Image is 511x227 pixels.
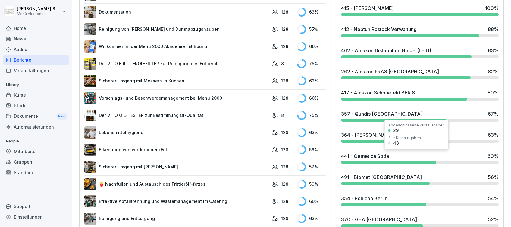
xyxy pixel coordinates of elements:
[3,212,69,222] a: Einstellungen
[84,6,96,18] img: jg117puhp44y4en97z3zv7dk.png
[341,47,431,54] div: 462 - Amazon Distribution GmbH (LEJ1)
[281,78,288,84] p: 128
[3,111,69,122] div: Dokumente
[3,122,69,132] a: Automatisierungen
[339,44,501,61] a: 462 - Amazon Distribution GmbH (LEJ1)83%
[487,89,499,96] div: 80 %
[84,126,96,139] img: jz0fz12u36edh1e04itkdbcq.png
[3,136,69,146] p: People
[84,58,96,70] img: lxawnajjsce9vyoprlfqagnf.png
[84,109,96,121] img: up30sq4qohmlf9oyka1pt50j.png
[341,5,394,12] div: 415 - [PERSON_NAME]
[84,144,269,156] a: Erkennung von verdorbenem Fett
[3,55,69,65] a: Berichte
[3,80,69,90] p: Library
[297,128,326,137] div: 63 %
[339,2,501,18] a: 415 - [PERSON_NAME]100%
[281,146,288,153] p: 128
[297,94,326,103] div: 60 %
[84,195,269,207] a: Effektive Abfalltrennung und Wastemanagement im Catering
[488,174,499,181] div: 56 %
[84,75,96,87] img: bnqppd732b90oy0z41dk6kj2.png
[84,40,96,53] img: xh3bnih80d1pxcetv9zsuevg.png
[341,131,395,139] div: 364 - [PERSON_NAME]
[84,92,96,104] img: m8bvy8z8kneahw7tpdkl7btm.png
[84,58,269,70] a: Der VITO FRITTIERÖL-FILTER zur Reinigung des Frittieröls
[297,197,326,206] div: 60 %
[297,162,326,171] div: 57 %
[393,128,399,133] div: 29
[281,164,288,170] p: 128
[488,68,499,75] div: 82 %
[84,75,269,87] a: Sicherer Umgang mit Messern in Küchen
[84,126,269,139] a: Lebensmittelhygiene
[281,95,288,101] p: 128
[487,152,499,160] div: 60 %
[3,44,69,55] a: Audits
[281,26,288,32] p: 128
[393,141,399,145] div: 48
[281,215,288,222] p: 128
[341,26,417,33] div: 412 - Neptun Rostock Verwaltung
[84,178,269,190] a: 🍟 Nachfüllen und Austausch des Frittieröl/-fettes
[297,214,326,223] div: 63 %
[84,195,96,207] img: he669w9sgyb8g06jkdrmvx6u.png
[388,123,445,127] div: Abgeschlossene Kursaufgaben
[339,66,501,82] a: 262 - Amazon FRA3 [GEOGRAPHIC_DATA]82%
[84,178,96,190] img: cuv45xaybhkpnu38aw8lcrqq.png
[84,213,269,225] a: Reinigung und Entsorgung
[84,144,96,156] img: vqex8dna0ap6n9z3xzcqrj3m.png
[339,23,501,40] a: 412 - Neptun Rostock Verwaltung88%
[297,76,326,85] div: 62 %
[281,9,288,15] p: 128
[281,181,288,187] p: 128
[84,40,269,53] a: Willkommen in der Menü 2000 Akademie mit Bounti!
[84,23,96,35] img: mfnj94a6vgl4cypi86l5ezmw.png
[341,68,439,75] div: 262 - Amazon FRA3 [GEOGRAPHIC_DATA]
[297,8,326,17] div: 63 %
[3,201,69,212] div: Support
[297,59,326,68] div: 75 %
[3,167,69,178] a: Standorte
[341,174,422,181] div: 491 - Biomet [GEOGRAPHIC_DATA]
[84,6,269,18] a: Dokumentation
[281,198,288,204] p: 128
[488,195,499,202] div: 54 %
[297,25,326,34] div: 55 %
[3,157,69,167] a: Gruppen
[485,5,499,12] div: 100 %
[341,152,389,160] div: 441 - Qemetica Soda
[488,26,499,33] div: 88 %
[297,145,326,154] div: 56 %
[281,112,284,118] p: 8
[84,23,269,35] a: Reinigung von [PERSON_NAME] und Dunstabzugshauben
[341,89,415,96] div: 417 - Amazon Schönefeld BER 8
[84,161,96,173] img: oyzz4yrw5r2vs0n5ee8wihvj.png
[3,100,69,111] a: Pfade
[341,216,417,223] div: 370 - GEA [GEOGRAPHIC_DATA]
[281,60,284,67] p: 8
[339,192,501,209] a: 354 - Pohlcon Berlin54%
[3,146,69,157] a: Mitarbeiter
[388,136,421,140] div: Alle Kursaufgaben
[3,23,69,34] a: Home
[3,65,69,76] a: Veranstaltungen
[488,110,499,117] div: 67 %
[341,110,422,117] div: 357 - Qundis [GEOGRAPHIC_DATA]
[17,12,61,16] p: Menü Akademie
[3,90,69,100] a: Kurse
[339,171,501,187] a: 491 - Biomet [GEOGRAPHIC_DATA]56%
[339,150,501,166] a: 441 - Qemetica Soda60%
[297,180,326,189] div: 56 %
[297,111,326,120] div: 75 %
[3,34,69,44] a: News
[84,92,269,104] a: Vorschlags- und Beschwerdemanagement bei Menü 2000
